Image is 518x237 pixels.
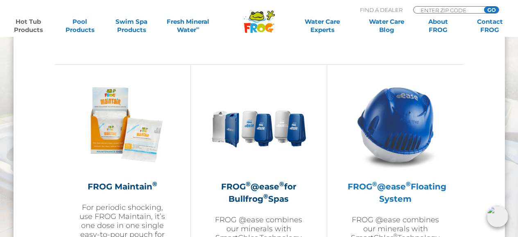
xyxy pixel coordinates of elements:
[487,206,508,227] img: openIcon
[406,180,411,188] sup: ®
[348,180,443,205] h2: FROG @ease Floating System
[360,6,403,14] p: Find A Dealer
[60,18,100,34] a: PoolProducts
[420,7,475,14] input: Zip Code Form
[290,18,355,34] a: Water CareExperts
[372,180,377,188] sup: ®
[8,18,48,34] a: Hot TubProducts
[163,18,213,34] a: Fresh MineralWater∞
[348,77,443,172] img: hot-tub-product-atease-system-300x300.png
[211,77,306,172] img: bullfrog-product-hero-300x300.png
[418,18,458,34] a: AboutFROG
[263,192,268,200] sup: ®
[75,77,170,172] img: Frog_Maintain_Hero-2-v2-300x300.png
[211,180,306,205] h2: FROG @ease for Bullfrog Spas
[152,180,157,188] sup: ®
[75,180,170,193] h2: FROG Maintain
[366,18,407,34] a: Water CareBlog
[246,180,251,188] sup: ®
[470,18,510,34] a: ContactFROG
[111,18,152,34] a: Swim SpaProducts
[484,7,499,13] input: GO
[196,25,199,31] sup: ∞
[279,180,284,188] sup: ®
